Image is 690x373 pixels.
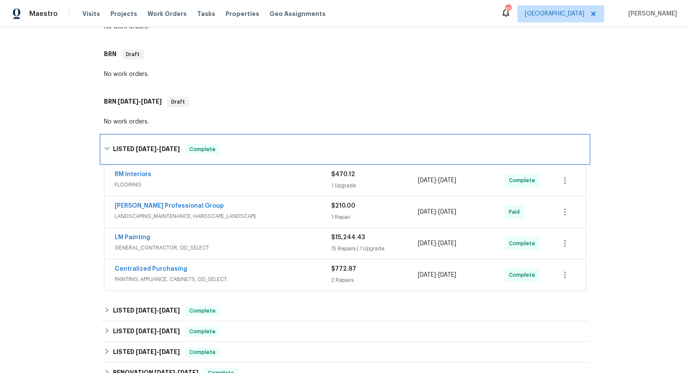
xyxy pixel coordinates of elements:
[136,349,157,355] span: [DATE]
[509,239,539,248] span: Complete
[331,276,418,284] div: 2 Repairs
[113,347,180,357] h6: LISTED
[186,145,219,154] span: Complete
[509,176,539,185] span: Complete
[141,98,162,104] span: [DATE]
[115,275,331,284] span: PAINTING, APPLIANCE, CABINETS, OD_SELECT
[136,328,157,334] span: [DATE]
[438,209,456,215] span: [DATE]
[101,136,589,163] div: LISTED [DATE]-[DATE]Complete
[104,70,586,79] div: No work orders.
[101,88,589,116] div: BRN [DATE]-[DATE]Draft
[159,307,180,313] span: [DATE]
[418,209,436,215] span: [DATE]
[104,97,162,107] h6: BRN
[29,9,58,18] span: Maestro
[331,181,418,190] div: 1 Upgrade
[509,271,539,279] span: Complete
[525,9,584,18] span: [GEOGRAPHIC_DATA]
[418,271,456,279] span: -
[159,349,180,355] span: [DATE]
[101,300,589,321] div: LISTED [DATE]-[DATE]Complete
[104,117,586,126] div: No work orders.
[186,327,219,336] span: Complete
[82,9,100,18] span: Visits
[101,41,589,68] div: BRN Draft
[197,11,215,17] span: Tasks
[115,203,224,209] a: [PERSON_NAME] Professional Group
[186,307,219,315] span: Complete
[270,9,326,18] span: Geo Assignments
[418,272,436,278] span: [DATE]
[122,50,143,59] span: Draft
[115,212,331,221] span: LANDSCAPING_MAINTENANCE, HARDSCAPE_LANDSCAPE
[418,177,436,183] span: [DATE]
[331,203,355,209] span: $210.00
[115,266,187,272] a: Centralized Purchasing
[115,234,150,240] a: LM Painting
[625,9,677,18] span: [PERSON_NAME]
[118,98,138,104] span: [DATE]
[505,5,511,14] div: 107
[331,171,355,177] span: $470.12
[438,272,456,278] span: [DATE]
[331,266,356,272] span: $772.87
[226,9,259,18] span: Properties
[113,326,180,337] h6: LISTED
[418,208,456,216] span: -
[115,243,331,252] span: GENERAL_CONTRACTOR, OD_SELECT
[118,98,162,104] span: -
[509,208,523,216] span: Paid
[136,146,157,152] span: [DATE]
[418,239,456,248] span: -
[113,144,180,155] h6: LISTED
[101,342,589,363] div: LISTED [DATE]-[DATE]Complete
[418,240,436,247] span: [DATE]
[147,9,187,18] span: Work Orders
[136,328,180,334] span: -
[136,146,180,152] span: -
[331,234,365,240] span: $15,244.43
[110,9,137,18] span: Projects
[331,213,418,221] div: 1 Repair
[331,244,418,253] div: 15 Repairs | 1 Upgrade
[168,98,188,106] span: Draft
[115,171,151,177] a: RM Interiors
[104,49,116,60] h6: BRN
[136,307,157,313] span: [DATE]
[115,180,331,189] span: FLOORING
[418,176,456,185] span: -
[136,307,180,313] span: -
[159,146,180,152] span: [DATE]
[101,321,589,342] div: LISTED [DATE]-[DATE]Complete
[438,240,456,247] span: [DATE]
[186,348,219,357] span: Complete
[438,177,456,183] span: [DATE]
[136,349,180,355] span: -
[159,328,180,334] span: [DATE]
[113,306,180,316] h6: LISTED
